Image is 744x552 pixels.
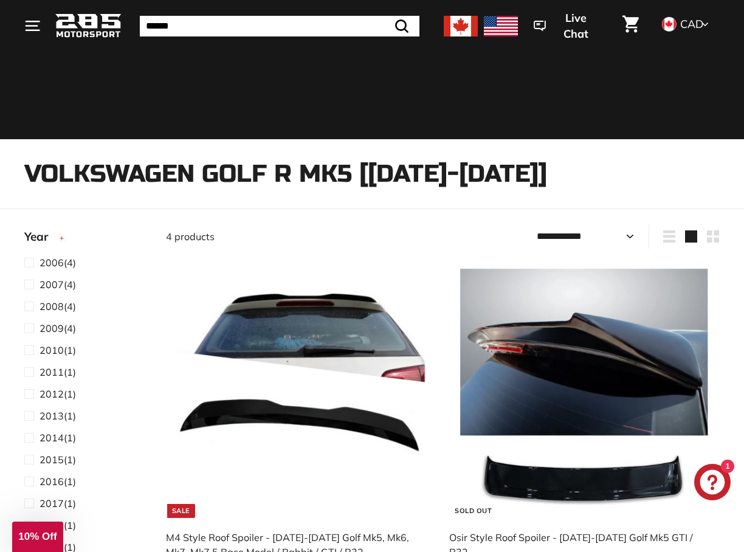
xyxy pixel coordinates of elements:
span: (1) [40,365,76,379]
span: Live Chat [552,10,599,41]
span: 2014 [40,432,64,444]
button: Year [24,224,146,255]
span: CAD [680,17,703,31]
span: 2011 [40,366,64,378]
span: (4) [40,299,76,314]
span: 2008 [40,300,64,312]
span: (1) [40,452,76,467]
button: Live Chat [518,3,615,49]
img: Logo_285_Motorsport_areodynamics_components [55,12,122,40]
inbox-online-store-chat: Shopify online store chat [691,464,734,503]
span: 2018 [40,519,64,531]
span: 2013 [40,410,64,422]
span: (1) [40,409,76,423]
span: (1) [40,343,76,357]
span: 2007 [40,278,64,291]
span: (1) [40,430,76,445]
span: Year [24,228,57,246]
span: (4) [40,255,76,270]
span: (1) [40,474,76,489]
span: (4) [40,277,76,292]
span: 2017 [40,497,64,509]
span: (1) [40,387,76,401]
span: (4) [40,321,76,336]
div: Sale [167,504,195,518]
span: 2012 [40,388,64,400]
span: 2016 [40,475,64,488]
span: (1) [40,518,76,533]
div: Sold Out [450,504,497,518]
div: 10% Off [12,522,63,552]
span: 2015 [40,454,64,466]
span: (1) [40,496,76,511]
img: mk7 gti spoiler [177,269,426,518]
span: 2009 [40,322,64,334]
span: 2010 [40,344,64,356]
h1: Volkswagen Golf R Mk5 [[DATE]-[DATE]] [24,160,720,187]
div: 4 products [166,229,443,244]
span: 2006 [40,257,64,269]
span: 10% Off [18,531,57,542]
a: Cart [615,5,646,47]
input: Search [140,16,419,36]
